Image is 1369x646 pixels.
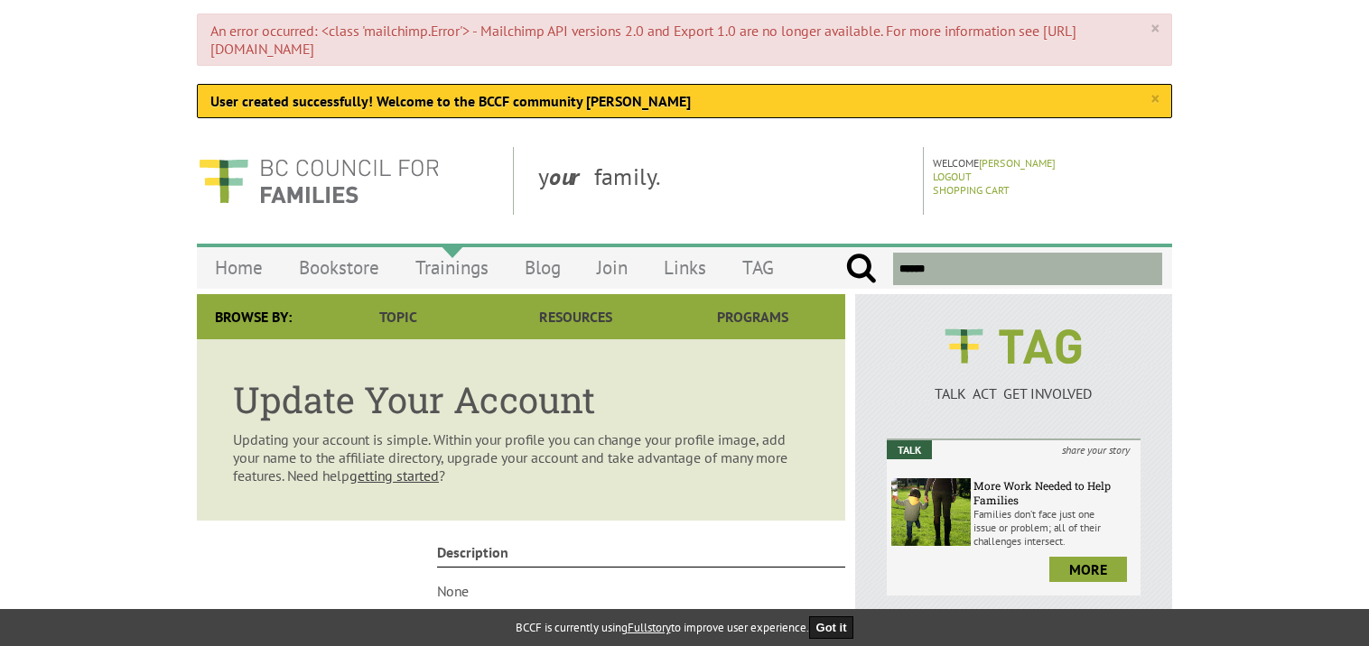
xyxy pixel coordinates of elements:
div: An error occurred: <class 'mailchimp.Error'> - Mailchimp API versions 2.0 and Export 1.0 are no l... [197,14,1172,66]
a: Bookstore [281,246,397,289]
i: share your story [1051,440,1141,459]
p: TALK ACT GET INVOLVED [887,384,1141,402]
a: [PERSON_NAME] [979,156,1056,170]
h4: Description [437,543,846,568]
a: Shopping Cart [933,183,1010,197]
a: TAG [724,246,792,289]
a: × [1150,20,1159,38]
a: TALK ACT GET INVOLVED [887,366,1141,402]
a: × [1150,90,1159,108]
a: Trainings [397,246,507,289]
a: Logout [933,170,972,183]
h6: More Work Needed to Help Families [973,478,1136,507]
a: Fullstory [628,620,671,635]
a: Links [646,246,724,289]
a: getting started [349,466,439,484]
p: None [437,582,846,600]
a: more [1049,557,1127,582]
h1: Update Your Account [233,375,809,423]
p: Families don’t face just one issue or problem; all of their challenges intersect. [973,507,1136,548]
button: Got it [809,616,854,639]
img: BCCF's TAG Logo [932,312,1094,381]
div: y family. [524,147,924,215]
a: Join [579,246,646,289]
input: Submit [845,253,877,285]
a: Resources [487,294,664,339]
article: Updating your account is simple. Within your profile you can change your profile image, add your ... [197,339,845,521]
a: Home [197,246,281,289]
div: User created successfully! Welcome to the BCCF community [PERSON_NAME] [197,84,1172,118]
p: Welcome [933,156,1167,170]
em: Talk [887,440,932,459]
a: Blog [507,246,579,289]
a: Topic [310,294,487,339]
a: Programs [665,294,842,339]
img: BC Council for FAMILIES [197,147,441,215]
div: Browse By: [197,294,310,339]
strong: our [549,161,594,191]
